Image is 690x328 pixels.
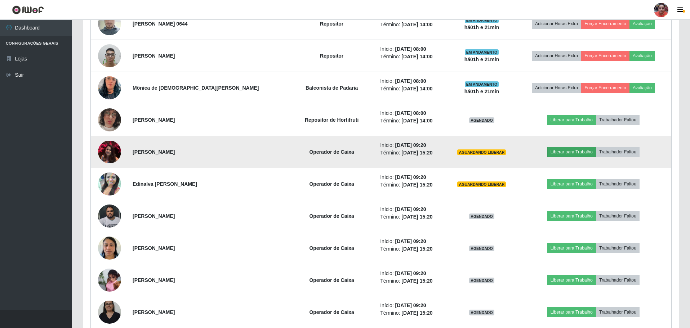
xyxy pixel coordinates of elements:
[401,310,432,316] time: [DATE] 15:20
[532,19,581,29] button: Adicionar Horas Extra
[12,5,44,14] img: CoreUI Logo
[395,302,426,308] time: [DATE] 09:20
[395,238,426,244] time: [DATE] 09:20
[596,275,640,285] button: Trabalhador Faltou
[380,302,444,309] li: Início:
[133,149,175,155] strong: [PERSON_NAME]
[98,141,121,163] img: 1634512903714.jpeg
[469,246,494,251] span: AGENDADO
[465,49,499,55] span: EM ANDAMENTO
[532,83,581,93] button: Adicionar Horas Extra
[401,246,432,252] time: [DATE] 15:20
[395,270,426,276] time: [DATE] 09:20
[596,211,640,221] button: Trabalhador Faltou
[309,277,354,283] strong: Operador de Caixa
[547,179,596,189] button: Liberar para Trabalho
[395,206,426,212] time: [DATE] 09:20
[380,206,444,213] li: Início:
[401,150,432,156] time: [DATE] 15:20
[309,149,354,155] strong: Operador de Caixa
[320,21,343,27] strong: Repositor
[395,142,426,148] time: [DATE] 09:20
[395,46,426,52] time: [DATE] 08:00
[380,238,444,245] li: Início:
[98,297,121,327] img: 1756729068412.jpeg
[98,265,121,296] img: 1750773531322.jpeg
[596,307,640,317] button: Trabalhador Faltou
[380,149,444,157] li: Término:
[133,245,175,251] strong: [PERSON_NAME]
[547,211,596,221] button: Liberar para Trabalho
[401,118,432,123] time: [DATE] 14:00
[395,174,426,180] time: [DATE] 09:20
[464,24,499,30] strong: há 01 h e 21 min
[401,182,432,188] time: [DATE] 15:20
[401,278,432,284] time: [DATE] 15:20
[547,307,596,317] button: Liberar para Trabalho
[465,81,499,87] span: EM ANDAMENTO
[380,117,444,125] li: Término:
[401,214,432,220] time: [DATE] 15:20
[133,181,197,187] strong: Edinalva [PERSON_NAME]
[457,149,506,155] span: AGUARDANDO LIBERAR
[98,3,121,44] img: 1743423674291.jpeg
[629,83,655,93] button: Avaliação
[320,53,343,59] strong: Repositor
[98,163,121,205] img: 1650687338616.jpeg
[469,214,494,219] span: AGENDADO
[98,40,121,71] img: 1747356338360.jpeg
[98,201,121,231] img: 1718553093069.jpeg
[133,21,188,27] strong: [PERSON_NAME] 0644
[380,309,444,317] li: Término:
[133,309,175,315] strong: [PERSON_NAME]
[380,277,444,285] li: Término:
[581,51,629,61] button: Forçar Encerramento
[469,278,494,283] span: AGENDADO
[464,89,499,94] strong: há 01 h e 21 min
[133,277,175,283] strong: [PERSON_NAME]
[309,181,354,187] strong: Operador de Caixa
[380,45,444,53] li: Início:
[380,270,444,277] li: Início:
[596,147,640,157] button: Trabalhador Faltou
[457,181,506,187] span: AGUARDANDO LIBERAR
[596,115,640,125] button: Trabalhador Faltou
[133,85,259,91] strong: Mônica de [DEMOGRAPHIC_DATA][PERSON_NAME]
[629,51,655,61] button: Avaliação
[547,147,596,157] button: Liberar para Trabalho
[547,115,596,125] button: Liberar para Trabalho
[305,117,359,123] strong: Repositor de Hortifruti
[469,117,494,123] span: AGENDADO
[469,310,494,315] span: AGENDADO
[133,117,175,123] strong: [PERSON_NAME]
[380,245,444,253] li: Término:
[581,83,629,93] button: Forçar Encerramento
[380,141,444,149] li: Início:
[309,245,354,251] strong: Operador de Caixa
[401,86,432,91] time: [DATE] 14:00
[380,181,444,189] li: Término:
[98,99,121,140] img: 1750987155377.jpeg
[401,22,432,27] time: [DATE] 14:00
[380,85,444,93] li: Término:
[395,78,426,84] time: [DATE] 08:00
[596,179,640,189] button: Trabalhador Faltou
[380,174,444,181] li: Início:
[401,54,432,59] time: [DATE] 14:00
[532,51,581,61] button: Adicionar Horas Extra
[133,213,175,219] strong: [PERSON_NAME]
[629,19,655,29] button: Avaliação
[309,309,354,315] strong: Operador de Caixa
[98,67,121,108] img: 1754502554745.jpeg
[133,53,175,59] strong: [PERSON_NAME]
[380,53,444,60] li: Término:
[596,243,640,253] button: Trabalhador Faltou
[98,233,121,263] img: 1754146149925.jpeg
[380,109,444,117] li: Início:
[581,19,629,29] button: Forçar Encerramento
[380,213,444,221] li: Término:
[465,17,499,23] span: EM ANDAMENTO
[306,85,358,91] strong: Balconista de Padaria
[395,110,426,116] time: [DATE] 08:00
[380,21,444,28] li: Término:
